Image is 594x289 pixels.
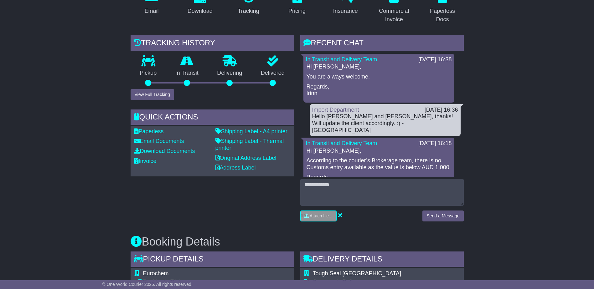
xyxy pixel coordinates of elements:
a: Original Address Label [215,155,276,161]
div: Pickup Details [131,251,294,268]
a: Download Documents [134,148,195,154]
div: Pickup [143,279,285,286]
div: Download [188,7,213,15]
div: Delivery [313,279,414,286]
button: View Full Tracking [131,89,174,100]
a: Address Label [215,165,256,171]
div: Commercial Invoice [377,7,411,24]
p: Hi [PERSON_NAME], [307,148,451,155]
div: [DATE] 16:36 [425,107,458,114]
div: RECENT CHAT [300,35,464,52]
p: Regards, [307,174,451,181]
a: Invoice [134,158,157,164]
div: Tracking history [131,35,294,52]
div: [DATE] 16:18 [418,140,452,147]
a: Import Department [312,107,359,113]
div: Paperless Docs [426,7,460,24]
p: Pickup [131,70,166,77]
div: Hello [PERSON_NAME] and [PERSON_NAME], thanks! Will update the client accordingly. :) -[GEOGRAPHI... [312,113,458,134]
div: [DATE] 16:38 [418,56,452,63]
p: Delivered [251,70,294,77]
a: Shipping Label - A4 printer [215,128,287,134]
div: Quick Actions [131,109,294,126]
div: Pricing [288,7,306,15]
div: Email [144,7,158,15]
a: In Transit and Delivery Team [306,56,377,63]
span: Residential [143,279,171,285]
a: Paperless [134,128,164,134]
a: Shipping Label - Thermal printer [215,138,284,151]
div: Delivery Details [300,251,464,268]
button: Send a Message [422,210,463,221]
p: Regards, Irinn [307,84,451,97]
span: © One World Courier 2025. All rights reserved. [102,282,193,287]
p: In Transit [166,70,208,77]
h3: Booking Details [131,236,464,248]
div: Insurance [333,7,358,15]
span: Eurochem [143,270,169,276]
p: Delivering [208,70,252,77]
a: Email Documents [134,138,184,144]
p: Hi [PERSON_NAME], [307,63,451,70]
p: According to the courier’s Brokerage team, there is no Customs entry available as the value is be... [307,157,451,171]
span: Tough Seal [GEOGRAPHIC_DATA] [313,270,401,276]
div: Tracking [238,7,259,15]
span: Commercial [313,279,343,285]
a: In Transit and Delivery Team [306,140,377,146]
p: You are always welcome. [307,74,451,80]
